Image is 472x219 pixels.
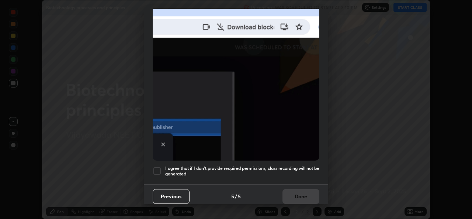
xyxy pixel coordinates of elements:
button: Previous [153,189,190,204]
h4: 5 [231,192,234,200]
h5: I agree that if I don't provide required permissions, class recording will not be generated [165,165,319,177]
h4: 5 [238,192,241,200]
h4: / [235,192,237,200]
